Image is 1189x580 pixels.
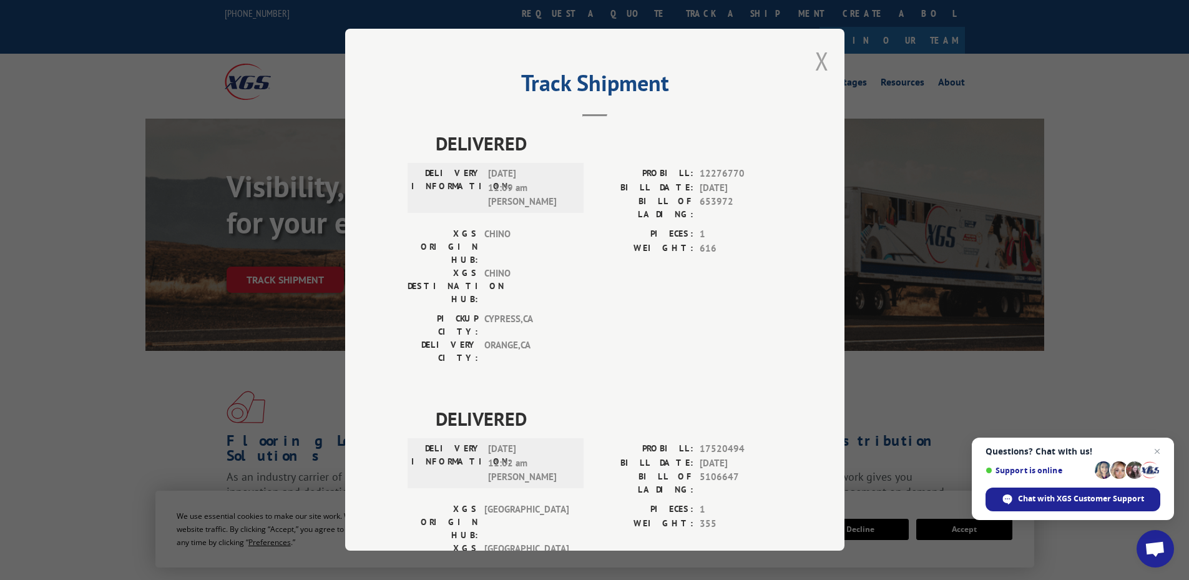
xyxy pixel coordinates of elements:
label: BILL OF LADING: [595,471,693,497]
label: DELIVERY CITY: [408,339,478,365]
label: PIECES: [595,228,693,242]
label: XGS ORIGIN HUB: [408,503,478,543]
button: Close modal [815,44,829,77]
span: [DATE] [700,456,782,471]
span: 5106647 [700,471,782,497]
span: DELIVERED [436,405,782,433]
label: WEIGHT: [595,517,693,531]
span: 653972 [700,195,782,222]
span: CHINO [484,267,569,307]
span: [DATE] 11:09 am [PERSON_NAME] [488,167,572,210]
label: BILL DATE: [595,456,693,471]
span: 12276770 [700,167,782,182]
label: PICKUP CITY: [408,313,478,339]
label: XGS DESTINATION HUB: [408,267,478,307]
span: [GEOGRAPHIC_DATA] [484,503,569,543]
span: Questions? Chat with us! [986,446,1160,456]
span: [DATE] [700,181,782,195]
a: Open chat [1137,530,1174,568]
span: CYPRESS , CA [484,313,569,339]
span: Support is online [986,466,1090,475]
label: WEIGHT: [595,242,693,256]
label: DELIVERY INFORMATION: [411,167,482,210]
label: PIECES: [595,503,693,518]
span: CHINO [484,228,569,267]
span: Chat with XGS Customer Support [986,488,1160,511]
label: XGS ORIGIN HUB: [408,228,478,267]
span: 616 [700,242,782,256]
span: 355 [700,517,782,531]
span: [DATE] 11:02 am [PERSON_NAME] [488,443,572,485]
label: DELIVERY INFORMATION: [411,443,482,485]
span: DELIVERED [436,130,782,158]
span: 1 [700,228,782,242]
label: BILL DATE: [595,181,693,195]
label: PROBILL: [595,443,693,457]
span: 1 [700,503,782,518]
h2: Track Shipment [408,74,782,98]
span: ORANGE , CA [484,339,569,365]
span: Chat with XGS Customer Support [1018,493,1144,504]
label: PROBILL: [595,167,693,182]
label: BILL OF LADING: [595,195,693,222]
span: 17520494 [700,443,782,457]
